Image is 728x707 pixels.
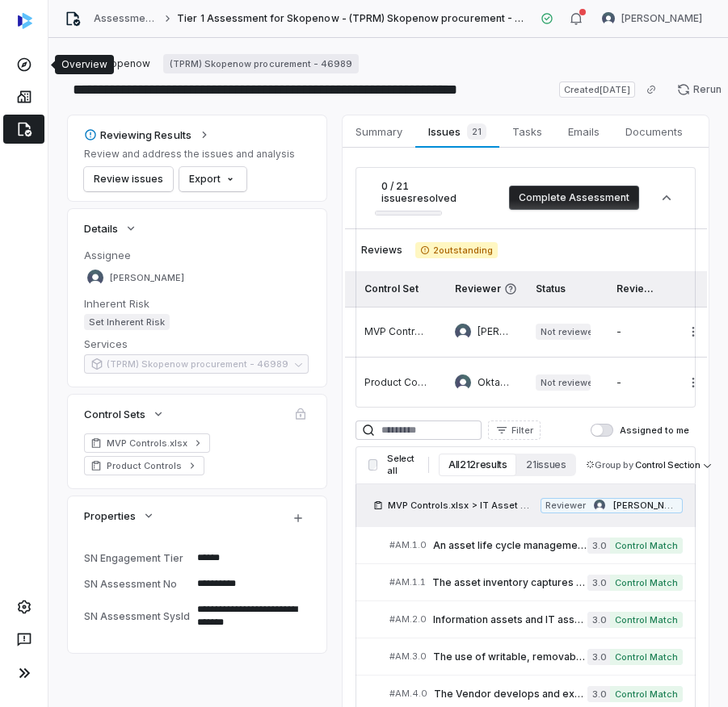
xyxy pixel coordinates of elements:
[381,180,457,204] span: 0 / 21 issues resolved
[387,453,419,477] span: Select all
[455,324,471,340] img: Tomo Majima avatar
[84,167,173,191] button: Review issues
[616,325,655,338] div: -
[587,686,610,702] span: 3.0
[594,500,605,511] img: Tomo Majima avatar
[562,121,606,142] span: Emails
[415,242,498,258] span: 2 outstanding
[94,12,157,25] a: Assessments
[389,539,427,551] span: # AM.1.0
[610,538,683,554] span: Control Match
[591,424,689,437] label: Assigned to me
[84,337,310,351] dt: Services
[389,601,683,638] a: #AM.2.0Information assets and IT assets (e.g., hardware, devices, data, and software) are categor...
[368,459,377,471] input: Select all
[79,120,216,149] button: Reviewing Results
[364,325,429,338] div: MVP Controls.xlsx
[455,374,471,391] img: Okta Admin avatar
[87,270,103,286] img: Tomo Majima avatar
[79,400,170,429] button: Control Sets
[536,324,591,340] span: Not reviewed
[587,612,610,628] span: 3.0
[107,459,182,472] span: Product Controls
[179,167,246,191] button: Export
[432,576,587,589] span: The asset inventory captures details such as asset name, type, location, owner, description, stat...
[389,576,426,588] span: # AM.1.1
[177,12,528,25] span: Tier 1 Assessment for Skopenow - (TPRM) Skopenow procurement - 46989
[71,49,155,78] button: https://skopenow.com/Skopenow
[84,552,191,564] div: SN Engagement Tier
[79,501,160,530] button: Properties
[84,314,170,330] span: Set Inherent Risk
[587,538,610,554] span: 3.0
[364,282,419,295] span: Control Set
[559,82,635,98] span: Created [DATE]
[389,651,427,663] span: # AM.3.0
[84,248,310,262] dt: Assignee
[84,433,210,453] a: MVP Controls.xlsx
[84,296,310,311] dt: Inherent Risk
[478,376,510,389] span: Okta Admin
[616,282,676,295] span: Review Text
[610,575,683,591] span: Control Match
[434,688,587,701] span: The Vendor develops and executes a plan for the maintenance of information systems and assets. Ma...
[84,578,191,590] div: SN Assessment No
[389,527,683,563] a: #AM.1.0An asset life cycle management service exists. An inventory of all information assets and ...
[595,459,633,471] span: Group by
[18,13,32,29] img: svg%3e
[389,638,683,675] a: #AM.3.0The use of writable, removable media, and personally-owned removable media in organization...
[389,564,683,600] a: #AM.1.1The asset inventory captures details such as asset name, type, location, owner, descriptio...
[610,612,683,628] span: Control Match
[509,186,639,210] button: Complete Assessment
[488,420,541,440] button: Filter
[84,148,295,161] p: Review and address the issues and analysis
[587,649,610,665] span: 3.0
[61,58,107,71] div: Overview
[84,407,145,421] span: Control Sets
[110,272,184,284] span: [PERSON_NAME]
[389,613,427,625] span: # AM.2.0
[361,244,402,257] span: Reviews
[439,454,516,476] button: All 212 results
[455,282,510,295] span: Reviewer
[616,376,655,389] div: -
[433,613,587,626] span: Information assets and IT assets (e.g., hardware, devices, data, and software) are categorized an...
[637,75,666,104] button: Copy link
[511,425,533,437] span: Filter
[84,508,136,523] span: Properties
[613,500,678,512] span: [PERSON_NAME]
[591,424,613,437] button: Assigned to me
[433,539,587,552] span: An asset life cycle management service exists. An inventory of all information assets and IT asse...
[84,456,204,475] a: Product Controls
[79,214,142,243] button: Details
[587,575,610,591] span: 3.0
[388,499,536,512] span: MVP Controls.xlsx > IT Asset Management
[602,12,615,25] img: Tomo Majima avatar
[506,121,549,142] span: Tasks
[389,688,427,700] span: # AM.4.0
[621,12,702,25] span: [PERSON_NAME]
[84,128,191,142] div: Reviewing Results
[610,649,683,665] span: Control Match
[619,121,689,142] span: Documents
[99,57,150,70] span: Skopenow
[163,54,359,73] a: (TPRM) Skopenow procurement - 46989
[349,121,409,142] span: Summary
[478,325,510,338] span: [PERSON_NAME]
[545,500,586,512] span: Reviewer
[422,120,492,143] span: Issues
[536,374,591,391] span: Not reviewed
[592,6,712,31] button: Tomo Majima avatar[PERSON_NAME]
[364,376,429,389] div: Product Controls
[84,610,191,622] div: SN Assessment SysId
[107,437,187,450] span: MVP Controls.xlsx
[467,123,486,140] span: 21
[536,282,566,295] span: Status
[610,686,683,702] span: Control Match
[433,651,587,663] span: The use of writable, removable media, and personally-owned removable media in organizational syst...
[84,221,118,236] span: Details
[516,454,575,476] button: 21 issues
